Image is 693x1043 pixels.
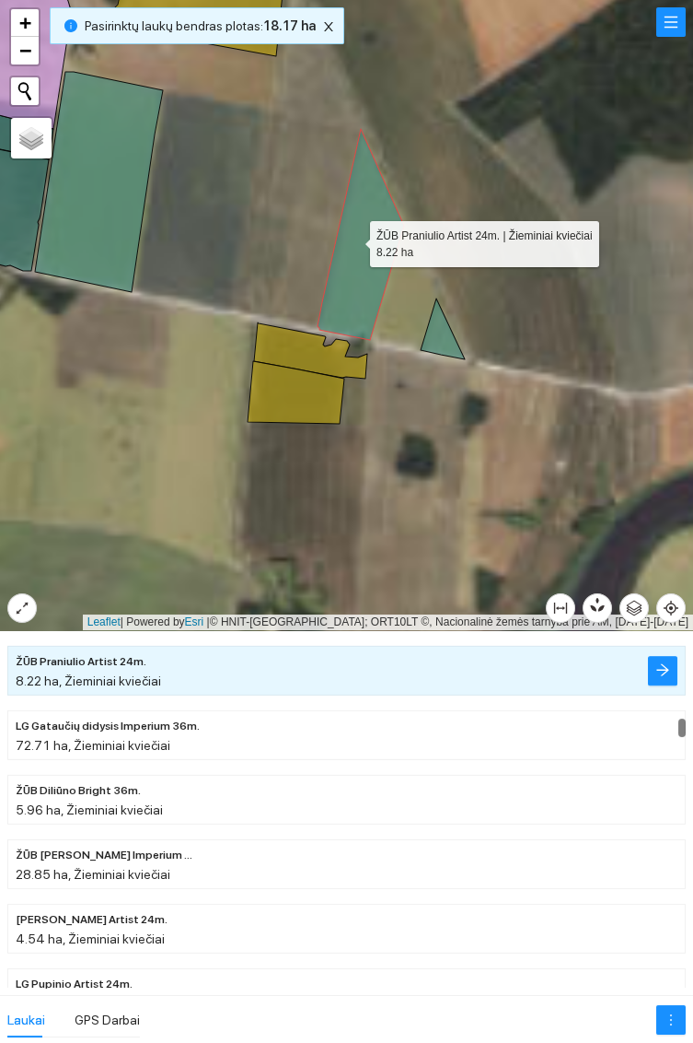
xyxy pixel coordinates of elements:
[16,867,170,882] span: 28.85 ha, Žieminiai kviečiai
[75,1010,140,1030] div: GPS Darbai
[64,19,77,32] span: info-circle
[185,615,204,628] a: Esri
[8,601,36,615] span: expand-alt
[16,976,133,993] span: LG Pupinio Artist 24m.
[11,118,52,158] a: Layers
[16,911,167,929] span: ŽŪB Blinkevičienės Artist 24m.
[7,1010,45,1030] div: Laukai
[16,718,200,735] span: LG Gataučių didysis Imperium 36m.
[16,803,163,817] span: 5.96 ha, Žieminiai kviečiai
[657,1013,685,1027] span: more
[11,77,39,105] button: Initiate a new search
[318,16,340,38] button: close
[656,7,686,37] button: menu
[656,1005,686,1035] button: more
[16,738,170,753] span: 72.71 ha, Žieminiai kviečiai
[16,674,161,688] span: 8.22 ha, Žieminiai kviečiai
[85,16,316,36] span: Pasirinktų laukų bendras plotas :
[16,782,141,800] span: ŽŪB Diliūno Bright 36m.
[83,615,693,630] div: | Powered by © HNIT-[GEOGRAPHIC_DATA]; ORT10LT ©, Nacionalinė žemės tarnyba prie AM, [DATE]-[DATE]
[547,601,574,615] span: column-width
[7,593,37,623] button: expand-alt
[656,593,686,623] button: aim
[657,601,685,615] span: aim
[11,37,39,64] a: Zoom out
[655,662,670,680] span: arrow-right
[546,593,575,623] button: column-width
[648,656,677,686] button: arrow-right
[87,615,121,628] a: Leaflet
[19,39,31,62] span: −
[16,653,146,671] span: ŽŪB Praniulio Artist 24m.
[11,9,39,37] a: Zoom in
[16,932,165,946] span: 4.54 ha, Žieminiai kviečiai
[263,18,316,33] b: 18.17 ha
[16,847,200,864] span: ŽŪB Kristinos Dieninienės Imperium mix 36m.
[318,20,339,33] span: close
[207,615,210,628] span: |
[19,11,31,34] span: +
